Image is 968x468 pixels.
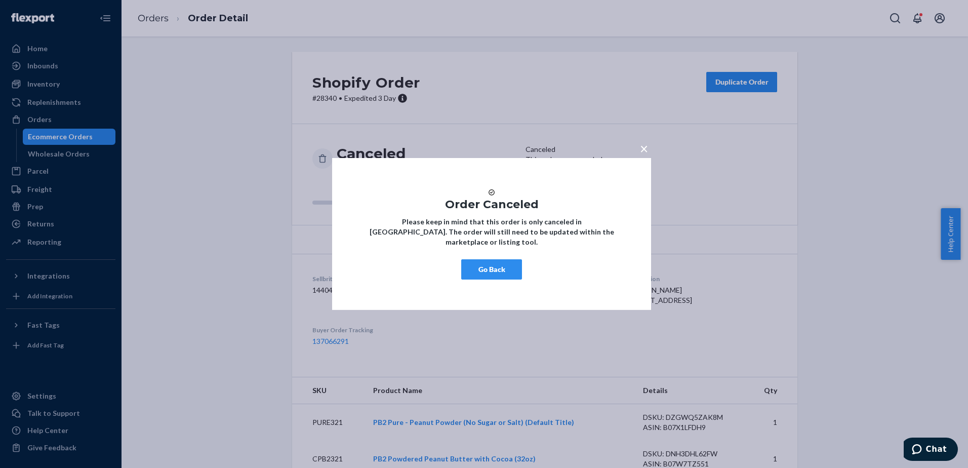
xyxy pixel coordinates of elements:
[370,217,614,246] strong: Please keep in mind that this order is only canceled in [GEOGRAPHIC_DATA]. The order will still n...
[640,140,648,157] span: ×
[362,199,621,211] h1: Order Canceled
[904,438,958,463] iframe: Opens a widget where you can chat to one of our agents
[461,259,522,280] button: Go Back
